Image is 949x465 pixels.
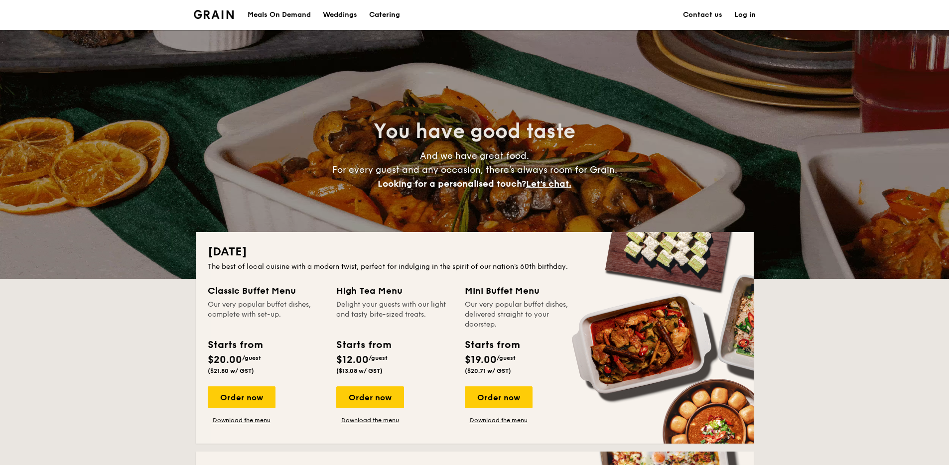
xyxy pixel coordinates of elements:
[526,178,571,189] span: Let's chat.
[374,119,575,143] span: You have good taste
[465,284,581,298] div: Mini Buffet Menu
[208,244,742,260] h2: [DATE]
[497,354,516,361] span: /guest
[332,150,617,189] span: And we have great food. For every guest and any occasion, there’s always room for Grain.
[465,416,533,424] a: Download the menu
[208,386,275,408] div: Order now
[208,367,254,374] span: ($21.80 w/ GST)
[336,386,404,408] div: Order now
[336,416,404,424] a: Download the menu
[208,338,262,352] div: Starts from
[208,284,324,298] div: Classic Buffet Menu
[194,10,234,19] img: Grain
[378,178,526,189] span: Looking for a personalised touch?
[336,284,453,298] div: High Tea Menu
[465,338,519,352] div: Starts from
[242,354,261,361] span: /guest
[465,300,581,330] div: Our very popular buffet dishes, delivered straight to your doorstep.
[194,10,234,19] a: Logotype
[465,354,497,366] span: $19.00
[336,338,391,352] div: Starts from
[208,416,275,424] a: Download the menu
[208,354,242,366] span: $20.00
[336,300,453,330] div: Delight your guests with our light and tasty bite-sized treats.
[336,367,383,374] span: ($13.08 w/ GST)
[465,386,533,408] div: Order now
[208,262,742,272] div: The best of local cuisine with a modern twist, perfect for indulging in the spirit of our nation’...
[465,367,511,374] span: ($20.71 w/ GST)
[208,300,324,330] div: Our very popular buffet dishes, complete with set-up.
[336,354,369,366] span: $12.00
[369,354,388,361] span: /guest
